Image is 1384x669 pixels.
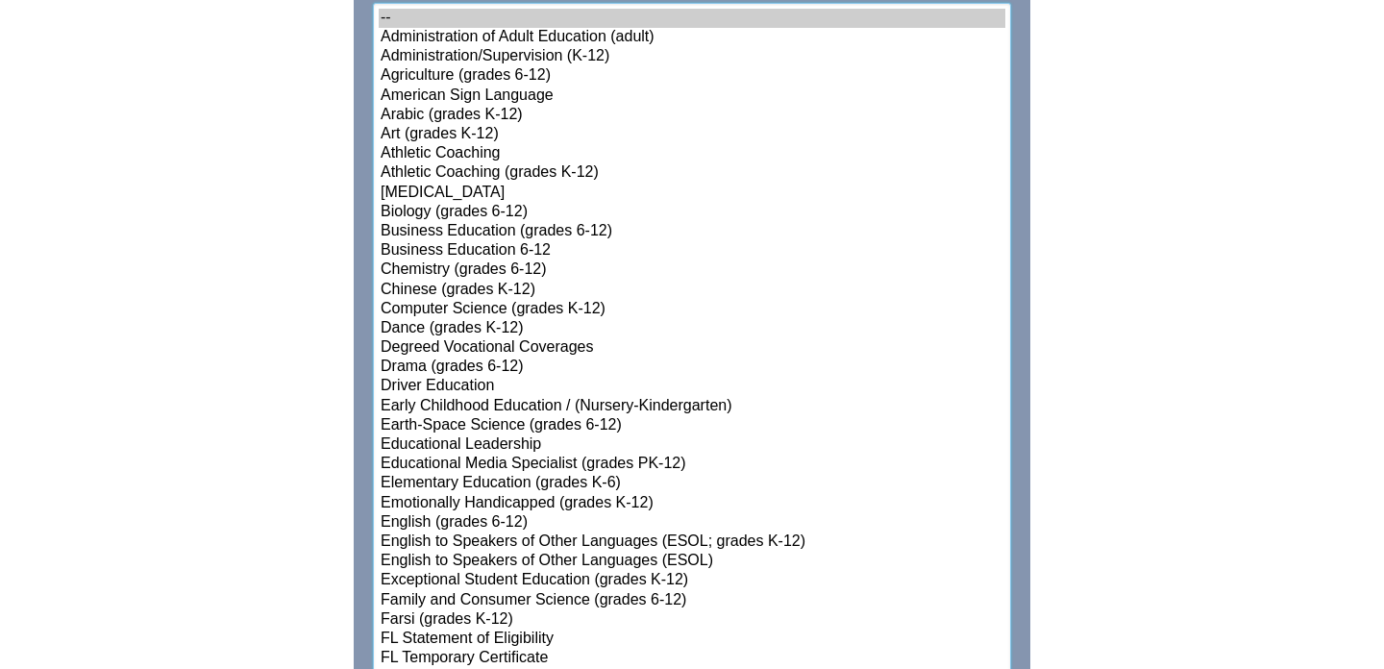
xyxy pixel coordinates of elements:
[379,87,1005,106] option: American Sign Language
[379,300,1005,319] option: Computer Science (grades K-12)
[379,163,1005,183] option: Athletic Coaching (grades K-12)
[379,47,1005,66] option: Administration/Supervision (K-12)
[379,241,1005,260] option: Business Education 6-12
[379,222,1005,241] option: Business Education (grades 6-12)
[379,416,1005,435] option: Earth-Space Science (grades 6-12)
[379,358,1005,377] option: Drama (grades 6-12)
[379,281,1005,300] option: Chinese (grades K-12)
[379,474,1005,493] option: Elementary Education (grades K-6)
[379,397,1005,416] option: Early Childhood Education / (Nursery-Kindergarten)
[379,435,1005,455] option: Educational Leadership
[379,106,1005,125] option: Arabic (grades K-12)
[379,66,1005,86] option: Agriculture (grades 6-12)
[379,377,1005,396] option: Driver Education
[379,591,1005,610] option: Family and Consumer Science (grades 6-12)
[379,571,1005,590] option: Exceptional Student Education (grades K-12)
[379,338,1005,358] option: Degreed Vocational Coverages
[379,610,1005,630] option: Farsi (grades K-12)
[379,125,1005,144] option: Art (grades K-12)
[379,513,1005,533] option: English (grades 6-12)
[379,630,1005,649] option: FL Statement of Eligibility
[379,455,1005,474] option: Educational Media Specialist (grades PK-12)
[379,9,1005,28] option: --
[379,28,1005,47] option: Administration of Adult Education (adult)
[379,319,1005,338] option: Dance (grades K-12)
[379,260,1005,280] option: Chemistry (grades 6-12)
[379,203,1005,222] option: Biology (grades 6-12)
[379,184,1005,203] option: [MEDICAL_DATA]
[379,649,1005,668] option: FL Temporary Certificate
[379,144,1005,163] option: Athletic Coaching
[379,494,1005,513] option: Emotionally Handicapped (grades K-12)
[379,552,1005,571] option: English to Speakers of Other Languages (ESOL)
[379,533,1005,552] option: English to Speakers of Other Languages (ESOL; grades K-12)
